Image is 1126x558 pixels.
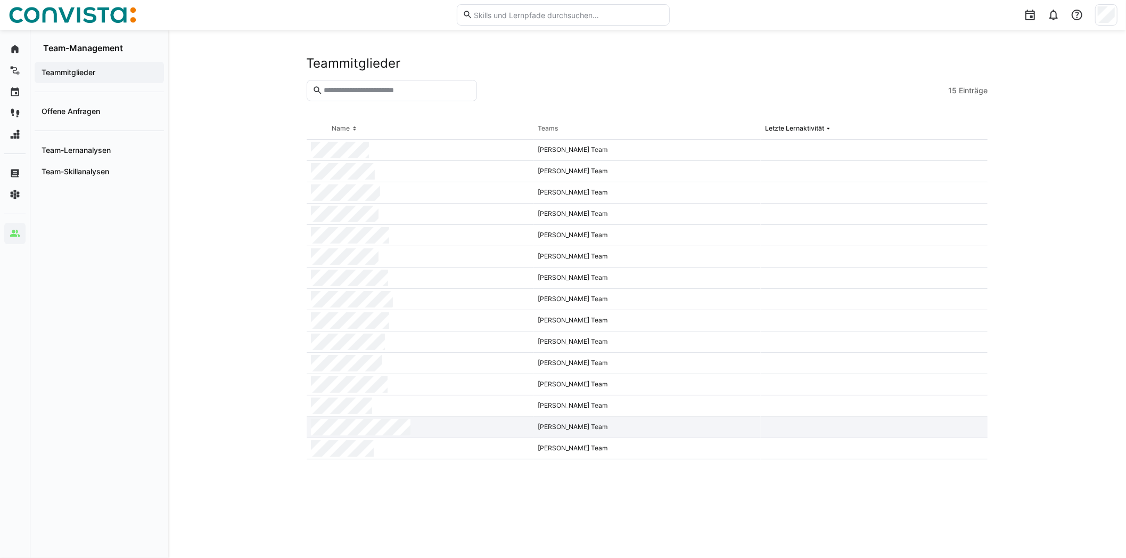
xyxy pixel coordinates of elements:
div: [PERSON_NAME] Team [533,225,761,246]
div: Teams [538,124,558,133]
h2: Teammitglieder [307,55,401,71]
div: [PERSON_NAME] Team [533,374,761,395]
div: [PERSON_NAME] Team [533,268,761,289]
div: Letzte Lernaktivität [765,124,824,133]
div: [PERSON_NAME] Team [533,438,761,459]
div: [PERSON_NAME] Team [533,353,761,374]
span: 15 [949,85,957,96]
div: [PERSON_NAME] Team [533,182,761,204]
div: [PERSON_NAME] Team [533,140,761,161]
div: [PERSON_NAME] Team [533,204,761,225]
div: [PERSON_NAME] Team [533,417,761,438]
div: [PERSON_NAME] Team [533,289,761,310]
div: [PERSON_NAME] Team [533,246,761,268]
div: [PERSON_NAME] Team [533,395,761,417]
div: [PERSON_NAME] Team [533,161,761,182]
div: [PERSON_NAME] Team [533,310,761,331]
div: Name [332,124,350,133]
input: Skills und Lernpfade durchsuchen… [473,10,663,20]
div: [PERSON_NAME] Team [533,331,761,353]
span: Einträge [959,85,988,96]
